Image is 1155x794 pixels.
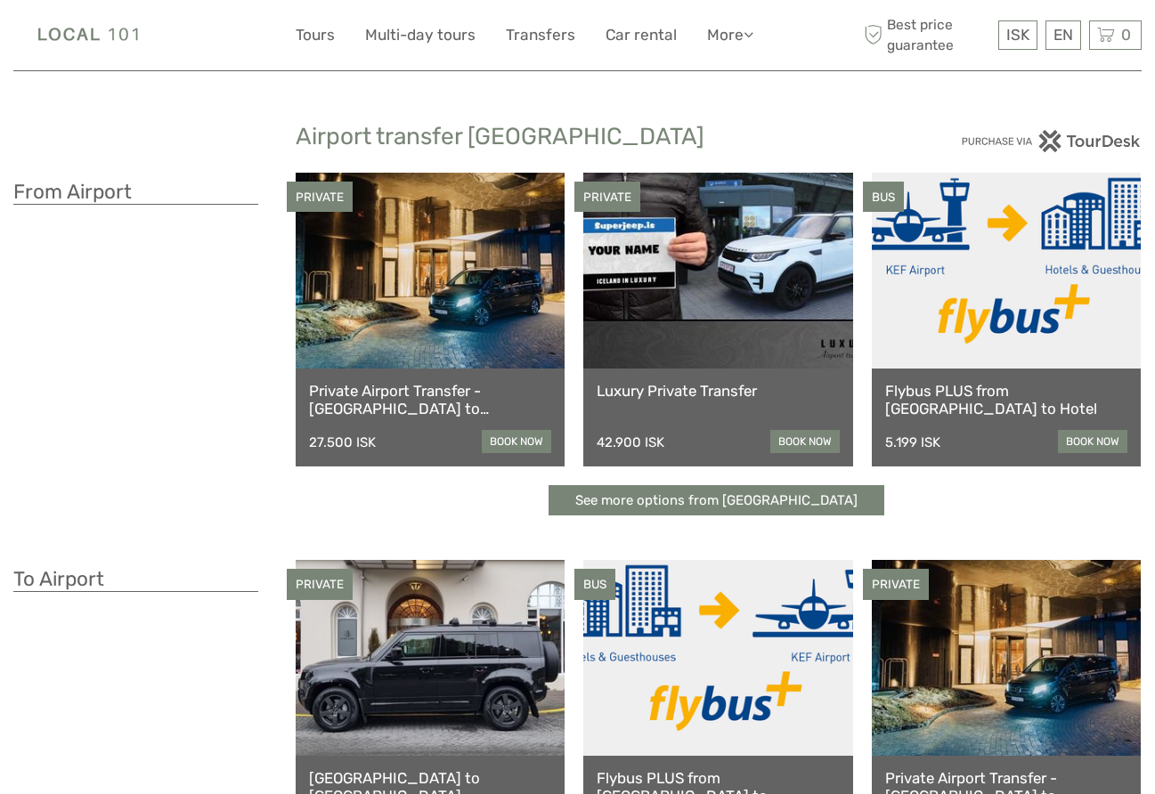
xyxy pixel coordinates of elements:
div: BUS [863,182,904,213]
div: PRIVATE [287,569,353,600]
a: book now [770,430,840,453]
a: Car rental [606,22,677,48]
div: PRIVATE [863,569,929,600]
a: Flybus PLUS from [GEOGRAPHIC_DATA] to Hotel [885,382,1127,418]
a: Transfers [506,22,575,48]
a: Multi-day tours [365,22,476,48]
h2: Airport transfer [GEOGRAPHIC_DATA] [296,123,860,151]
h3: To Airport [13,567,258,592]
div: PRIVATE [574,182,640,213]
div: BUS [574,569,615,600]
div: 27.500 ISK [309,434,376,450]
a: book now [482,430,551,453]
div: 5.199 ISK [885,434,940,450]
a: More [707,22,753,48]
span: 0 [1118,26,1134,44]
a: Luxury Private Transfer [597,382,839,400]
div: 42.900 ISK [597,434,664,450]
a: Tours [296,22,335,48]
span: Best price guarantee [859,15,994,54]
div: EN [1045,20,1081,50]
a: book now [1058,430,1127,453]
img: PurchaseViaTourDesk.png [961,130,1142,152]
div: PRIVATE [287,182,353,213]
img: Local 101 [13,13,166,57]
a: See more options from [GEOGRAPHIC_DATA] [549,485,884,516]
a: Private Airport Transfer - [GEOGRAPHIC_DATA] to [GEOGRAPHIC_DATA] [309,382,551,418]
h3: From Airport [13,180,258,205]
span: ISK [1006,26,1029,44]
